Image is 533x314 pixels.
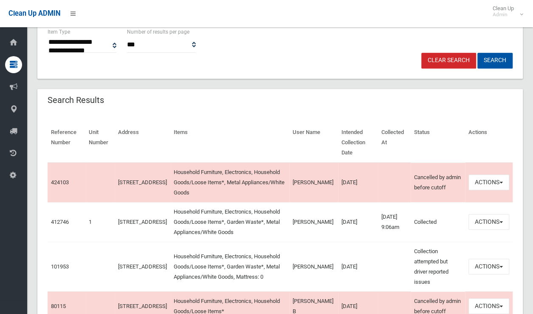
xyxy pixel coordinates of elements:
td: [PERSON_NAME] [289,242,338,291]
td: Household Furniture, Electronics, Household Goods/Loose Items*, Garden Waste*, Metal Appliances/W... [170,202,289,242]
th: Actions [465,123,513,163]
a: [STREET_ADDRESS] [118,179,167,186]
td: 1 [85,202,115,242]
button: Actions [468,259,509,274]
th: Status [411,123,465,163]
td: [DATE] 9:06am [378,202,411,242]
th: User Name [289,123,338,163]
a: [STREET_ADDRESS] [118,303,167,309]
td: [DATE] [338,242,378,291]
a: [STREET_ADDRESS] [118,219,167,225]
a: [STREET_ADDRESS] [118,263,167,270]
a: 412746 [51,219,69,225]
button: Search [477,53,513,69]
td: Household Furniture, Electronics, Household Goods/Loose Items*, Garden Waste*, Metal Appliances/W... [170,242,289,291]
span: Clean Up [488,5,522,18]
a: Clear Search [421,53,476,69]
th: Collected At [378,123,411,163]
td: Cancelled by admin before cutoff [411,163,465,203]
th: Reference Number [48,123,85,163]
td: Household Furniture, Electronics, Household Goods/Loose Items*, Metal Appliances/White Goods [170,163,289,203]
a: 101953 [51,263,69,270]
th: Items [170,123,289,163]
a: 424103 [51,179,69,186]
td: [PERSON_NAME] [289,202,338,242]
th: Address [115,123,170,163]
th: Intended Collection Date [338,123,378,163]
label: Number of results per page [127,27,189,37]
td: [PERSON_NAME] [289,163,338,203]
td: [DATE] [338,163,378,203]
button: Actions [468,298,509,314]
td: Collected [411,202,465,242]
label: Item Type [48,27,70,37]
td: Collection attempted but driver reported issues [411,242,465,291]
small: Admin [493,11,514,18]
span: Clean Up ADMIN [8,9,60,17]
button: Actions [468,214,509,230]
a: 80115 [51,303,66,309]
button: Actions [468,174,509,190]
header: Search Results [37,92,114,108]
td: [DATE] [338,202,378,242]
th: Unit Number [85,123,115,163]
